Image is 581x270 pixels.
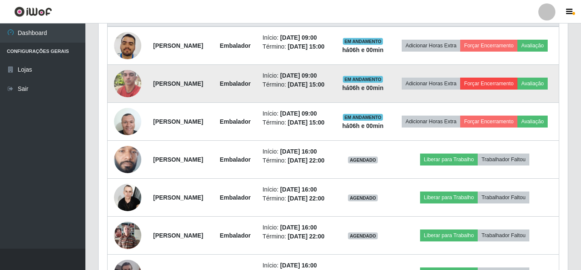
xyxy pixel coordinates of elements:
[288,195,324,202] time: [DATE] 22:00
[343,38,383,45] span: EM ANDAMENTO
[263,223,330,232] li: Início:
[460,116,517,128] button: Forçar Encerramento
[420,229,478,241] button: Liberar para Trabalho
[14,6,52,17] img: CoreUI Logo
[263,147,330,156] li: Início:
[263,33,330,42] li: Início:
[263,42,330,51] li: Término:
[263,232,330,241] li: Término:
[402,78,460,90] button: Adicionar Horas Extra
[420,192,478,203] button: Liberar para Trabalho
[280,224,317,231] time: [DATE] 16:00
[153,194,203,201] strong: [PERSON_NAME]
[348,157,378,163] span: AGENDADO
[263,109,330,118] li: Início:
[342,46,384,53] strong: há 06 h e 00 min
[263,71,330,80] li: Início:
[517,78,548,90] button: Avaliação
[114,21,141,70] img: 1696116228317.jpeg
[263,185,330,194] li: Início:
[263,80,330,89] li: Término:
[478,154,529,165] button: Trabalhador Faltou
[348,195,378,201] span: AGENDADO
[280,110,317,117] time: [DATE] 09:00
[153,156,203,163] strong: [PERSON_NAME]
[114,108,141,135] img: 1736167370317.jpeg
[288,43,324,50] time: [DATE] 15:00
[343,114,383,121] span: EM ANDAMENTO
[280,34,317,41] time: [DATE] 09:00
[348,232,378,239] span: AGENDADO
[153,42,203,49] strong: [PERSON_NAME]
[220,232,251,239] strong: Embalador
[460,40,517,52] button: Forçar Encerramento
[402,116,460,128] button: Adicionar Horas Extra
[420,154,478,165] button: Liberar para Trabalho
[220,194,251,201] strong: Embalador
[114,65,141,102] img: 1745337138918.jpeg
[263,194,330,203] li: Término:
[280,262,317,269] time: [DATE] 16:00
[342,122,384,129] strong: há 06 h e 00 min
[280,72,317,79] time: [DATE] 09:00
[517,116,548,128] button: Avaliação
[343,76,383,83] span: EM ANDAMENTO
[478,192,529,203] button: Trabalhador Faltou
[517,40,548,52] button: Avaliação
[263,261,330,270] li: Início:
[402,40,460,52] button: Adicionar Horas Extra
[288,81,324,88] time: [DATE] 15:00
[263,156,330,165] li: Término:
[220,80,251,87] strong: Embalador
[288,119,324,126] time: [DATE] 15:00
[153,232,203,239] strong: [PERSON_NAME]
[220,42,251,49] strong: Embalador
[220,118,251,125] strong: Embalador
[478,229,529,241] button: Trabalhador Faltou
[153,118,203,125] strong: [PERSON_NAME]
[280,148,317,155] time: [DATE] 16:00
[114,217,141,253] img: 1753363159449.jpeg
[153,80,203,87] strong: [PERSON_NAME]
[460,78,517,90] button: Forçar Encerramento
[220,156,251,163] strong: Embalador
[288,157,324,164] time: [DATE] 22:00
[342,84,384,91] strong: há 06 h e 00 min
[288,233,324,240] time: [DATE] 22:00
[280,186,317,193] time: [DATE] 16:00
[114,179,141,215] img: 1747925689059.jpeg
[263,118,330,127] li: Término:
[114,129,141,190] img: 1745421855441.jpeg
